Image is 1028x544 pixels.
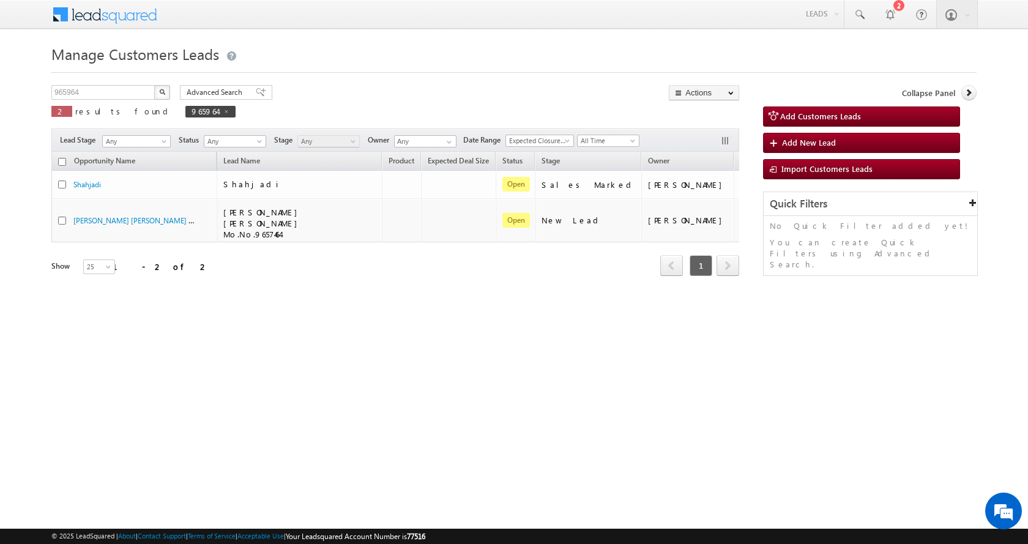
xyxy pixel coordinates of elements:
[660,256,683,276] a: prev
[717,255,739,276] span: next
[764,192,977,216] div: Quick Filters
[75,106,173,116] span: results found
[73,215,244,225] a: [PERSON_NAME] [PERSON_NAME] Mo.No.9657464 -
[440,136,455,148] a: Show All Items
[73,180,101,189] a: Shahjadi
[223,207,304,239] span: [PERSON_NAME] [PERSON_NAME] Mo.No.9657464
[648,156,669,165] span: Owner
[103,136,166,147] span: Any
[217,154,266,170] span: Lead Name
[734,154,771,170] span: Actions
[660,255,683,276] span: prev
[577,135,639,147] a: All Time
[204,135,266,147] a: Any
[502,213,530,228] span: Open
[179,135,204,146] span: Status
[690,255,712,276] span: 1
[68,154,141,170] a: Opportunity Name
[578,135,636,146] span: All Time
[51,261,73,272] div: Show
[58,106,66,116] span: 2
[58,158,66,166] input: Check all records
[407,532,425,541] span: 77516
[102,135,171,147] a: Any
[535,154,566,170] a: Stage
[51,531,425,542] span: © 2025 LeadSquared | | | | |
[60,135,100,146] span: Lead Stage
[902,88,955,99] span: Collapse Panel
[84,261,116,272] span: 25
[542,215,636,226] div: New Lead
[138,532,186,540] a: Contact Support
[113,259,209,274] div: 1 - 2 of 2
[717,256,739,276] a: next
[496,154,529,170] a: Status
[192,106,217,116] span: 965964
[394,135,456,147] input: Type to Search
[542,156,560,165] span: Stage
[159,89,165,95] img: Search
[223,179,283,189] span: Shahjadi
[669,85,739,100] button: Actions
[506,135,570,146] span: Expected Closure Date
[770,237,971,270] p: You can create Quick Filters using Advanced Search.
[505,135,574,147] a: Expected Closure Date
[51,44,219,64] span: Manage Customers Leads
[782,137,836,147] span: Add New Lead
[274,135,297,146] span: Stage
[542,179,636,190] div: Sales Marked
[770,220,971,231] p: No Quick Filter added yet!
[389,156,414,165] span: Product
[286,532,425,541] span: Your Leadsquared Account Number is
[83,259,115,274] a: 25
[780,111,861,121] span: Add Customers Leads
[118,532,136,540] a: About
[368,135,394,146] span: Owner
[188,532,236,540] a: Terms of Service
[237,532,284,540] a: Acceptable Use
[781,163,873,174] span: Import Customers Leads
[648,215,728,226] div: [PERSON_NAME]
[297,135,360,147] a: Any
[422,154,495,170] a: Expected Deal Size
[463,135,505,146] span: Date Range
[187,87,246,98] span: Advanced Search
[298,136,356,147] span: Any
[74,156,135,165] span: Opportunity Name
[428,156,489,165] span: Expected Deal Size
[648,179,728,190] div: [PERSON_NAME]
[502,177,530,192] span: Open
[204,136,263,147] span: Any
